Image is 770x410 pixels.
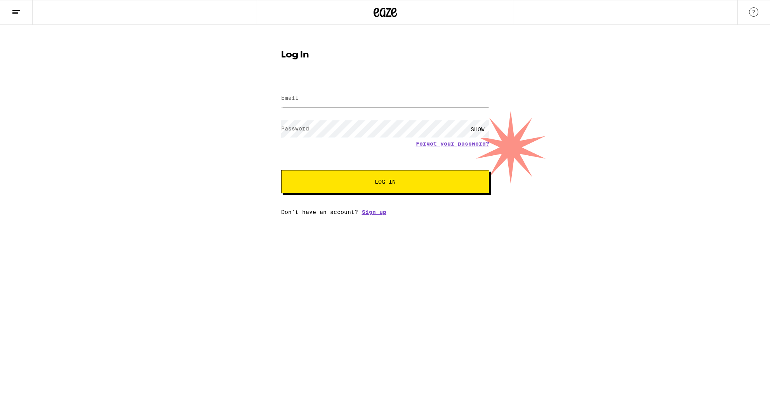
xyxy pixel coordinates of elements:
h1: Log In [281,50,489,60]
a: Forgot your password? [416,141,489,147]
label: Password [281,125,309,132]
label: Email [281,95,299,101]
div: SHOW [466,120,489,138]
span: Log In [375,179,396,184]
div: Don't have an account? [281,209,489,215]
input: Email [281,90,489,107]
a: Sign up [362,209,386,215]
button: Log In [281,170,489,193]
